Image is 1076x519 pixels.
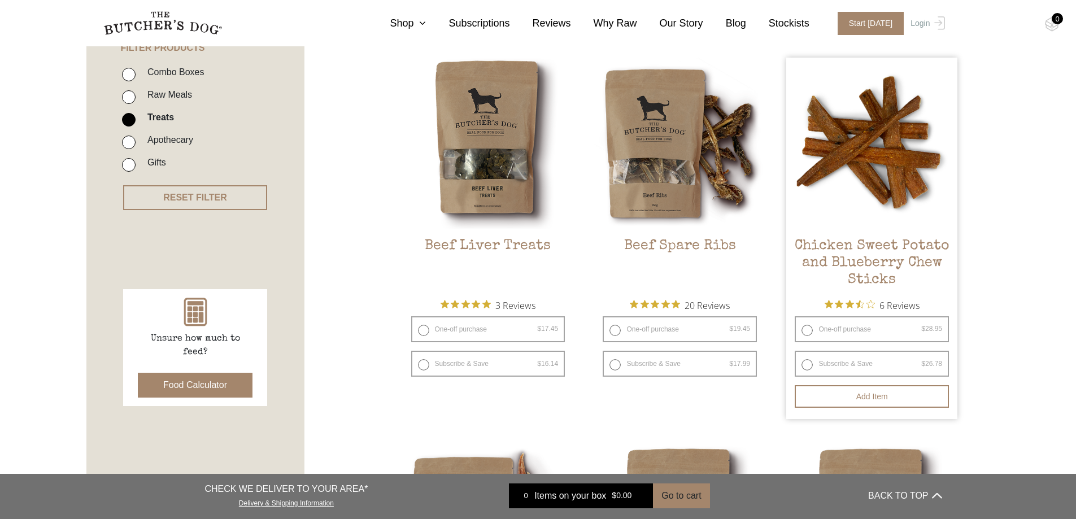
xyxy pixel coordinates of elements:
[537,360,541,368] span: $
[795,316,949,342] label: One-off purchase
[403,58,574,291] a: Beef Liver TreatsBeef Liver Treats
[411,316,565,342] label: One-off purchase
[795,385,949,408] button: Add item
[571,16,637,31] a: Why Raw
[612,491,631,500] bdi: 0.00
[786,58,957,291] a: Chicken Sweet Potato and Blueberry Chew Sticks
[879,296,920,313] span: 6 Reviews
[746,16,809,31] a: Stockists
[838,12,904,35] span: Start [DATE]
[534,489,606,503] span: Items on your box
[603,351,757,377] label: Subscribe & Save
[239,496,334,507] a: Delivery & Shipping Information
[1045,17,1059,32] img: TBD_Cart-Empty.png
[1052,13,1063,24] div: 0
[495,296,535,313] span: 3 Reviews
[653,483,709,508] button: Go to cart
[637,16,703,31] a: Our Story
[921,325,942,333] bdi: 28.95
[825,296,920,313] button: Rated 3.7 out of 5 stars from 6 reviews. Jump to reviews.
[594,58,765,291] a: Beef Spare RibsBeef Spare Ribs
[441,296,535,313] button: Rated 5 out of 5 stars from 3 reviews. Jump to reviews.
[594,58,765,229] img: Beef Spare Ribs
[729,325,733,333] span: $
[142,132,193,147] label: Apothecary
[921,360,925,368] span: $
[685,296,730,313] span: 20 Reviews
[921,360,942,368] bdi: 26.78
[509,483,653,508] a: 0 Items on your box $0.00
[411,351,565,377] label: Subscribe & Save
[142,155,166,170] label: Gifts
[729,360,750,368] bdi: 17.99
[868,482,942,509] button: BACK TO TOP
[826,12,908,35] a: Start [DATE]
[630,296,730,313] button: Rated 4.9 out of 5 stars from 20 reviews. Jump to reviews.
[703,16,746,31] a: Blog
[786,238,957,291] h2: Chicken Sweet Potato and Blueberry Chew Sticks
[139,332,252,359] p: Unsure how much to feed?
[603,316,757,342] label: One-off purchase
[612,491,616,500] span: $
[367,16,426,31] a: Shop
[795,351,949,377] label: Subscribe & Save
[123,185,267,210] button: RESET FILTER
[142,87,192,102] label: Raw Meals
[594,238,765,291] h2: Beef Spare Ribs
[921,325,925,333] span: $
[426,16,509,31] a: Subscriptions
[729,325,750,333] bdi: 19.45
[142,64,204,80] label: Combo Boxes
[138,373,252,398] button: Food Calculator
[537,325,558,333] bdi: 17.45
[510,16,571,31] a: Reviews
[729,360,733,368] span: $
[908,12,944,35] a: Login
[517,490,534,501] div: 0
[403,58,574,229] img: Beef Liver Treats
[403,238,574,291] h2: Beef Liver Treats
[204,482,368,496] p: CHECK WE DELIVER TO YOUR AREA*
[142,110,174,125] label: Treats
[537,325,541,333] span: $
[537,360,558,368] bdi: 16.14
